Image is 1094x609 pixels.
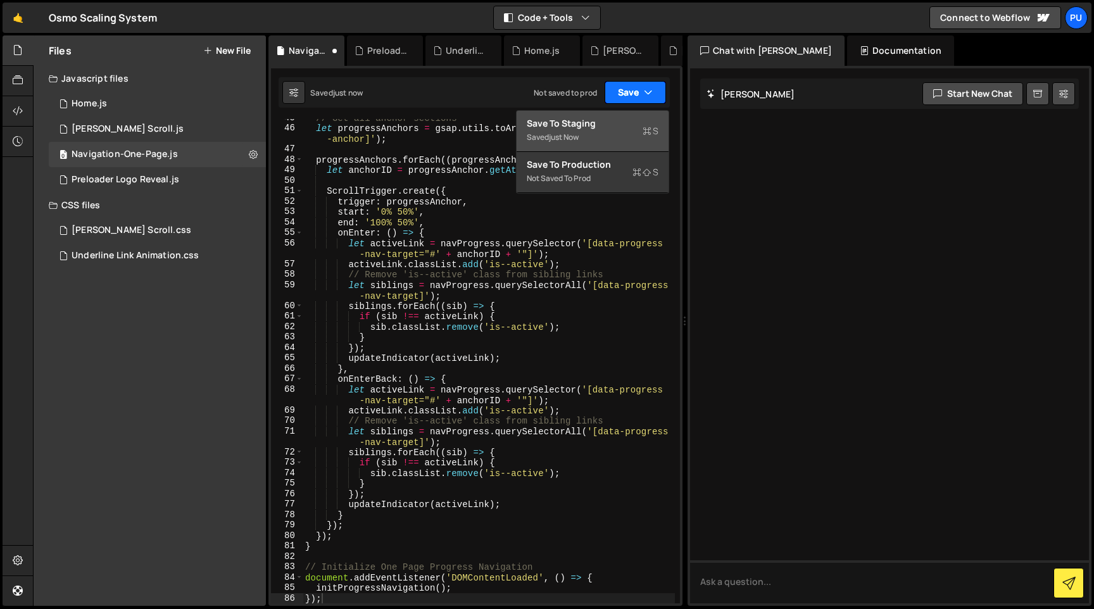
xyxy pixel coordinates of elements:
[271,457,303,468] div: 73
[60,151,67,161] span: 0
[367,44,408,57] div: Preloader Logo Reveal.js
[603,44,643,57] div: [PERSON_NAME] Scroll.js
[34,66,266,91] div: Javascript files
[34,192,266,218] div: CSS files
[271,499,303,510] div: 77
[72,123,184,135] div: [PERSON_NAME] Scroll.js
[271,353,303,363] div: 65
[527,130,658,145] div: Saved
[271,562,303,572] div: 83
[271,280,303,301] div: 59
[271,468,303,479] div: 74
[534,87,597,98] div: Not saved to prod
[681,44,722,57] div: [PERSON_NAME] Scroll.css
[49,218,270,243] div: 17222/47666.css
[271,196,303,207] div: 52
[310,87,363,98] div: Saved
[517,152,669,193] button: Save to ProductionS Not saved to prod
[527,158,658,171] div: Save to Production
[72,250,199,261] div: Underline Link Animation.css
[271,185,303,196] div: 51
[271,582,303,593] div: 85
[494,6,600,29] button: Code + Tools
[271,478,303,489] div: 75
[271,123,303,144] div: 46
[271,311,303,322] div: 61
[271,154,303,165] div: 48
[203,46,251,56] button: New File
[271,447,303,458] div: 72
[271,269,303,280] div: 58
[49,10,157,25] div: Osmo Scaling System
[49,167,266,192] div: 17222/47680.js
[271,415,303,426] div: 70
[72,98,107,110] div: Home.js
[271,520,303,531] div: 79
[271,374,303,384] div: 67
[549,132,579,142] div: just now
[271,426,303,447] div: 71
[271,144,303,154] div: 47
[271,206,303,217] div: 53
[271,541,303,551] div: 81
[524,44,560,57] div: Home.js
[49,243,270,268] div: 17222/47654.css
[271,217,303,228] div: 54
[446,44,486,57] div: Underline Link Animation.css
[271,593,303,604] div: 86
[271,322,303,332] div: 62
[632,166,658,179] span: S
[271,489,303,499] div: 76
[72,225,191,236] div: [PERSON_NAME] Scroll.css
[643,125,658,137] span: S
[271,332,303,342] div: 63
[49,142,266,167] div: 17222/47682.js
[707,88,795,100] h2: [PERSON_NAME]
[271,384,303,405] div: 68
[1065,6,1088,29] a: Pu
[333,87,363,98] div: just now
[688,35,845,66] div: Chat with [PERSON_NAME]
[271,238,303,259] div: 56
[271,259,303,270] div: 57
[271,405,303,416] div: 69
[922,82,1023,105] button: Start new chat
[605,81,666,104] button: Save
[527,117,658,130] div: Save to Staging
[271,531,303,541] div: 80
[527,171,658,186] div: Not saved to prod
[271,510,303,520] div: 78
[72,174,179,185] div: Preloader Logo Reveal.js
[271,572,303,583] div: 84
[72,149,178,160] div: Navigation-One-Page.js
[271,551,303,562] div: 82
[517,111,669,152] button: Save to StagingS Savedjust now
[271,165,303,175] div: 49
[289,44,329,57] div: Navigation-One-Page.js
[271,175,303,186] div: 50
[271,301,303,311] div: 60
[49,116,266,142] div: 17222/47667.js
[271,363,303,374] div: 66
[49,91,266,116] div: 17222/47652.js
[271,227,303,238] div: 55
[3,3,34,33] a: 🤙
[847,35,954,66] div: Documentation
[929,6,1061,29] a: Connect to Webflow
[271,342,303,353] div: 64
[49,44,72,58] h2: Files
